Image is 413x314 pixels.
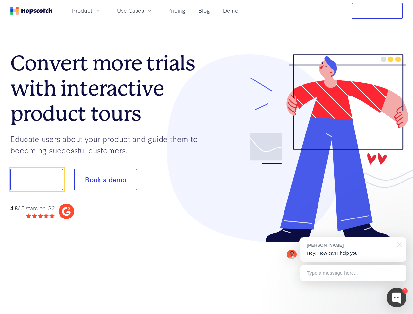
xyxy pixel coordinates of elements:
p: Educate users about your product and guide them to becoming successful customers. [10,133,207,156]
button: Book a demo [74,169,137,190]
a: Blog [196,5,213,16]
a: Demo [220,5,241,16]
button: Show me! [10,169,63,190]
h1: Convert more trials with interactive product tours [10,51,207,126]
button: Free Trial [352,3,403,19]
span: Product [72,7,92,15]
p: Hey! How can I help you? [307,250,400,257]
button: Use Cases [113,5,157,16]
div: [PERSON_NAME] [307,242,393,248]
div: / 5 stars on G2 [10,204,55,212]
strong: 4.8 [10,204,18,212]
button: Product [68,5,105,16]
div: Type a message here... [300,265,406,281]
img: Mark Spera [287,250,297,259]
span: Use Cases [117,7,144,15]
a: Home [10,7,52,15]
div: 1 [402,288,408,294]
a: Pricing [165,5,188,16]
